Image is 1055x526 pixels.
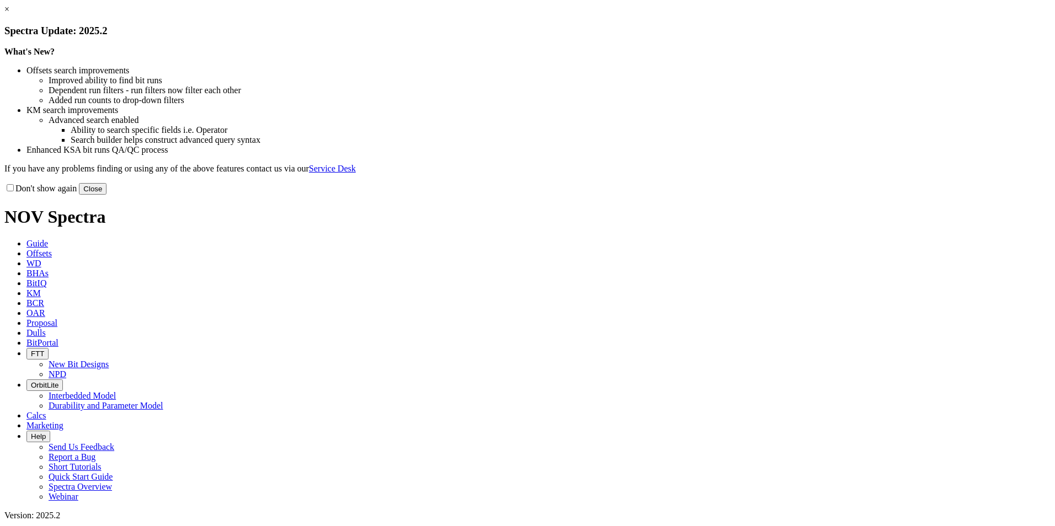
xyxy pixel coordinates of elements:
a: Durability and Parameter Model [49,401,163,410]
span: OAR [26,308,45,318]
span: Help [31,432,46,441]
a: Webinar [49,492,78,501]
li: Enhanced KSA bit runs QA/QC process [26,145,1051,155]
a: NPD [49,369,66,379]
li: Dependent run filters - run filters now filter each other [49,85,1051,95]
a: Report a Bug [49,452,95,461]
a: Short Tutorials [49,462,102,471]
span: Calcs [26,411,46,420]
label: Don't show again [4,184,77,193]
a: × [4,4,9,14]
li: Improved ability to find bit runs [49,76,1051,85]
h3: Spectra Update: 2025.2 [4,25,1051,37]
li: Search builder helps construct advanced query syntax [71,135,1051,145]
span: Guide [26,239,48,248]
li: Ability to search specific fields i.e. Operator [71,125,1051,135]
a: Spectra Overview [49,482,112,491]
span: BitPortal [26,338,58,347]
strong: What's New? [4,47,55,56]
li: Advanced search enabled [49,115,1051,125]
span: OrbitLite [31,381,58,389]
input: Don't show again [7,184,14,191]
li: Offsets search improvements [26,66,1051,76]
h1: NOV Spectra [4,207,1051,227]
span: Marketing [26,421,63,430]
a: Interbedded Model [49,391,116,400]
li: KM search improvements [26,105,1051,115]
a: New Bit Designs [49,359,109,369]
a: Send Us Feedback [49,442,114,452]
span: Offsets [26,249,52,258]
button: Close [79,183,106,195]
span: BHAs [26,269,49,278]
div: Version: 2025.2 [4,511,1051,520]
p: If you have any problems finding or using any of the above features contact us via our [4,164,1051,174]
li: Added run counts to drop-down filters [49,95,1051,105]
a: Service Desk [309,164,356,173]
span: BitIQ [26,278,46,288]
span: BCR [26,298,44,308]
a: Quick Start Guide [49,472,113,481]
span: WD [26,259,41,268]
span: KM [26,288,41,298]
span: Proposal [26,318,57,328]
span: Dulls [26,328,46,337]
span: FTT [31,350,44,358]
